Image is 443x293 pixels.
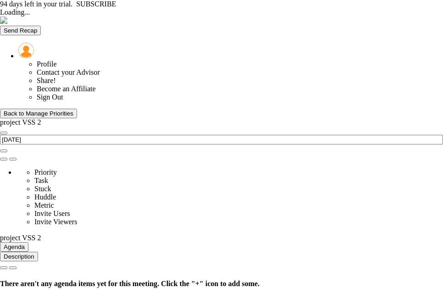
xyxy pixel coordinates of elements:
[4,253,34,260] span: Description
[4,110,73,117] div: Back to Manage Priorities
[4,27,37,34] span: Send Recap
[34,168,57,176] span: Priority
[34,210,70,217] span: Invite Users
[18,43,34,58] img: 157261.Person.photo
[34,177,48,184] span: Task
[34,185,51,193] span: Stuck
[4,243,25,250] span: Agenda
[34,201,54,209] span: Metric
[37,93,63,101] span: Sign Out
[37,85,96,93] span: Become an Affiliate
[34,218,77,226] span: Invite Viewers
[34,193,56,201] span: Huddle
[37,68,100,76] span: Contact your Advisor
[37,77,56,84] span: Share!
[37,60,57,68] span: Profile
